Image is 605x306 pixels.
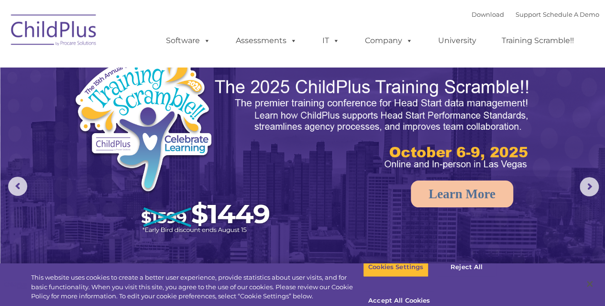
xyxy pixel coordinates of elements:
[472,11,599,18] font: |
[226,31,307,50] a: Assessments
[6,8,102,56] img: ChildPlus by Procare Solutions
[355,31,422,50] a: Company
[543,11,599,18] a: Schedule A Demo
[579,273,600,295] button: Close
[492,31,583,50] a: Training Scramble!!
[472,11,504,18] a: Download
[429,31,486,50] a: University
[516,11,541,18] a: Support
[411,181,513,207] a: Learn More
[133,63,162,70] span: Last name
[133,102,174,110] span: Phone number
[363,257,429,277] button: Cookies Settings
[437,257,496,277] button: Reject All
[156,31,220,50] a: Software
[31,273,363,301] div: This website uses cookies to create a better user experience, provide statistics about user visit...
[313,31,349,50] a: IT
